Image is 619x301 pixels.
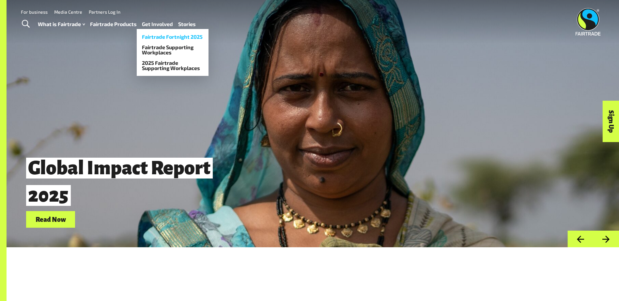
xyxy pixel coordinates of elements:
a: 2025 Fairtrade Supporting Workplaces [137,58,209,73]
a: Get Involved [142,20,173,29]
a: Toggle Search [18,16,34,32]
a: Fairtrade Products [90,20,137,29]
a: What is Fairtrade [38,20,85,29]
a: Fairtrade Supporting Workplaces [137,42,209,58]
span: Global Impact Report 2025 [26,158,213,206]
a: Fairtrade Fortnight 2025 [137,32,209,42]
img: Fairtrade Australia New Zealand logo [576,8,601,36]
button: Next [593,231,619,247]
a: Stories [178,20,196,29]
a: Media Centre [54,9,82,15]
a: For business [21,9,48,15]
a: Read Now [26,211,75,228]
button: Previous [567,231,593,247]
a: Partners Log In [89,9,120,15]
